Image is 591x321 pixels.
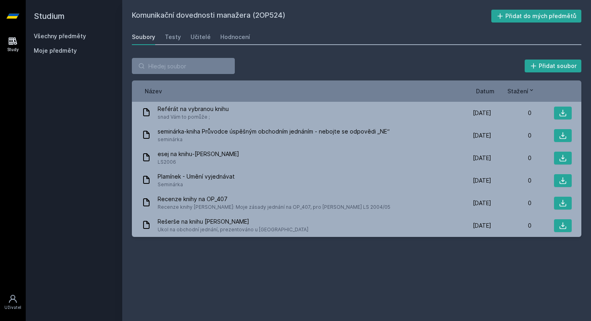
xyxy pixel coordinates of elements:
span: [DATE] [473,199,491,207]
span: [DATE] [473,132,491,140]
button: Název [145,87,162,95]
span: [DATE] [473,177,491,185]
a: Soubory [132,29,155,45]
div: 0 [491,222,531,230]
h2: Komunikační dovednosti manažera (2OP524) [132,10,491,23]
div: 0 [491,199,531,207]
span: seminárka-kniha Průvodce úspěšným obchodním jednáním - nebojte se odpovědi „NE“ [158,128,390,136]
a: Testy [165,29,181,45]
div: 0 [491,109,531,117]
input: Hledej soubor [132,58,235,74]
div: 0 [491,132,531,140]
a: Study [2,32,24,57]
a: Učitelé [191,29,211,45]
div: Study [7,47,19,53]
div: 0 [491,177,531,185]
a: Uživatel [2,290,24,315]
span: Seminárka [158,181,235,189]
span: seminárka [158,136,390,144]
div: Uživatel [4,305,21,311]
span: [DATE] [473,109,491,117]
span: Reférát na vybranou knihu [158,105,229,113]
span: Rešerše na knihu [PERSON_NAME] [158,218,308,226]
button: Přidat do mých předmětů [491,10,582,23]
div: Soubory [132,33,155,41]
span: [DATE] [473,222,491,230]
span: Stažení [507,87,528,95]
span: esej na knihu-[PERSON_NAME] [158,150,239,158]
span: snad Vám to pomůže ; [158,113,229,121]
span: Recenze knihy [PERSON_NAME]: Moje zásady jednání na OP_407, pro [PERSON_NAME] LS 2004/05 [158,203,390,211]
span: Recenze knihy na OP_407 [158,195,390,203]
div: Učitelé [191,33,211,41]
button: Datum [476,87,495,95]
span: Ukol na obchodní jednání, prezentováno u [GEOGRAPHIC_DATA] [158,226,308,234]
div: 0 [491,154,531,162]
div: Hodnocení [220,33,250,41]
span: LS2006 [158,158,239,166]
a: Hodnocení [220,29,250,45]
div: Testy [165,33,181,41]
span: [DATE] [473,154,491,162]
a: Všechny předměty [34,33,86,39]
span: Moje předměty [34,47,77,55]
button: Stažení [507,87,535,95]
span: Plamínek - Umění vyjednávat [158,173,235,181]
button: Přidat soubor [525,60,582,72]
